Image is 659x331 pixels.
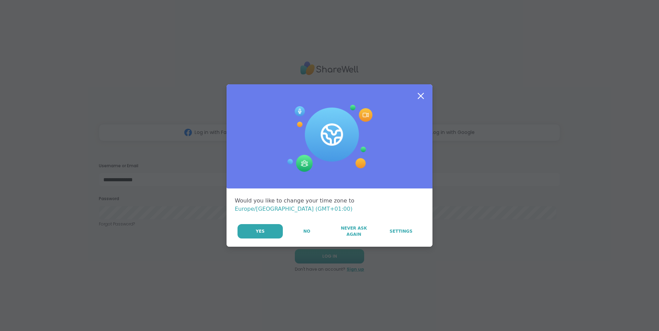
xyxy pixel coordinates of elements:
[331,224,377,238] button: Never Ask Again
[284,224,330,238] button: No
[238,224,283,238] button: Yes
[303,228,310,234] span: No
[390,228,413,234] span: Settings
[256,228,265,234] span: Yes
[235,206,352,212] span: Europe/[GEOGRAPHIC_DATA] (GMT+01:00)
[334,225,373,237] span: Never Ask Again
[378,224,424,238] a: Settings
[287,105,372,172] img: Session Experience
[235,197,424,213] div: Would you like to change your time zone to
